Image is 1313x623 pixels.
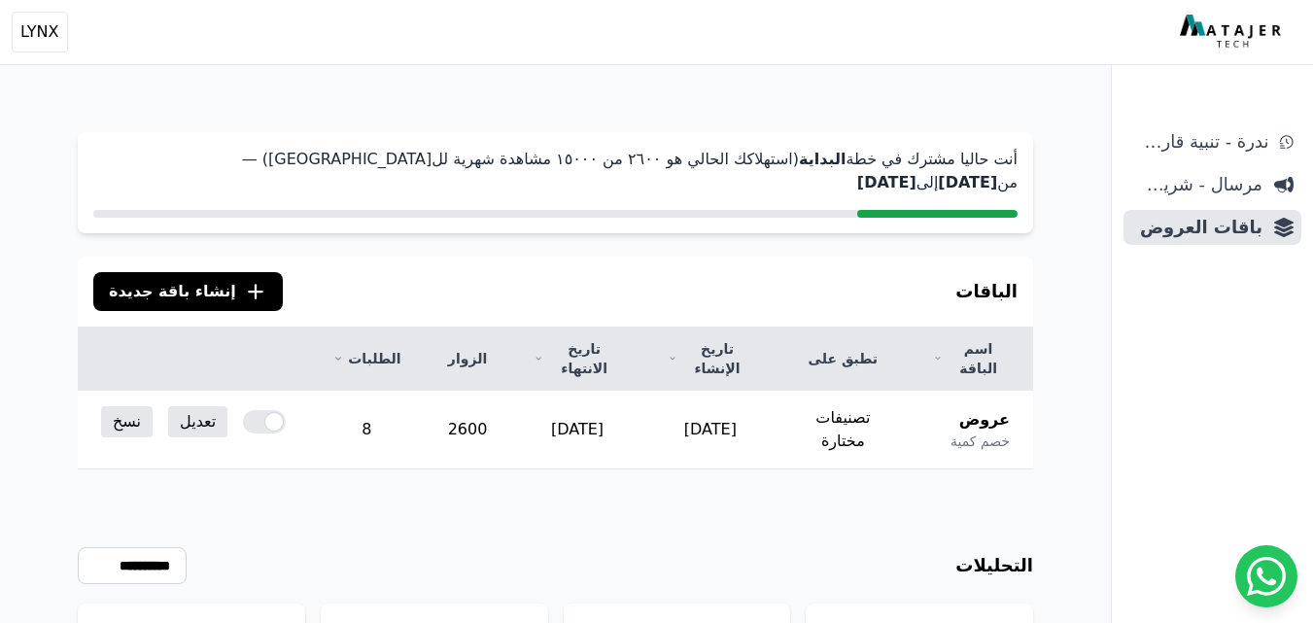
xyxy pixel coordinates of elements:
[933,339,1010,378] a: اسم الباقة
[425,391,511,469] td: 2600
[1131,128,1268,156] span: ندرة - تنبية قارب علي النفاذ
[20,20,59,44] span: LYNX
[955,552,1033,579] h3: التحليلات
[93,148,1018,194] p: أنت حاليا مشترك في خطة (استهلاكك الحالي هو ٢٦۰۰ من ١٥۰۰۰ مشاهدة شهرية لل[GEOGRAPHIC_DATA]) — من إلى
[777,391,910,469] td: تصنيفات مختارة
[644,391,777,469] td: [DATE]
[1131,171,1262,198] span: مرسال - شريط دعاية
[955,278,1018,305] h3: الباقات
[1131,214,1262,241] span: باقات العروض
[109,280,236,303] span: إنشاء باقة جديدة
[938,173,997,191] strong: [DATE]
[668,339,753,378] a: تاريخ الإنشاء
[425,328,511,391] th: الزوار
[12,12,68,52] button: LYNX
[168,406,227,437] a: تعديل
[959,408,1010,432] span: عروض
[857,173,916,191] strong: [DATE]
[534,339,620,378] a: تاريخ الانتهاء
[309,391,424,469] td: 8
[93,272,283,311] button: إنشاء باقة جديدة
[101,406,153,437] a: نسخ
[332,349,400,368] a: الطلبات
[1180,15,1286,50] img: MatajerTech Logo
[777,328,910,391] th: تطبق على
[799,150,846,168] strong: البداية
[510,391,643,469] td: [DATE]
[950,432,1010,451] span: خصم كمية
